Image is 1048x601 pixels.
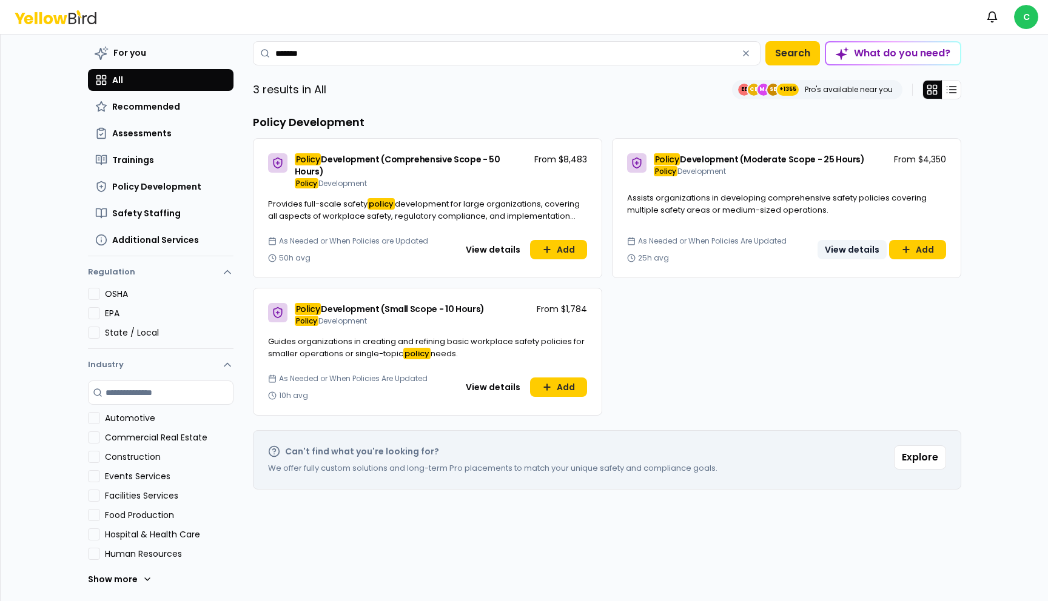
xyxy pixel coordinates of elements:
[105,327,233,339] label: State / Local
[88,96,233,118] button: Recommended
[285,445,439,457] h2: Can't find what you're looking for?
[1014,5,1038,29] span: C
[431,348,458,359] span: needs.
[279,253,311,263] span: 50h avg
[458,240,528,259] button: View details
[88,122,233,144] button: Assessments
[112,154,154,166] span: Trainings
[765,41,820,65] button: Search
[403,348,431,359] mark: policy
[105,431,233,443] label: Commercial Real Estate
[268,336,585,359] span: Guides organizations in creating and refining basic workplace safety policies for smaller operati...
[105,451,233,463] label: Construction
[295,153,500,178] span: Development (Comprehensive Scope - 50 Hours)
[105,490,233,502] label: Facilities Services
[88,349,233,380] button: Industry
[638,236,787,246] span: As Needed or When Policies Are Updated
[88,202,233,224] button: Safety Staffing
[88,229,233,251] button: Additional Services
[112,74,123,86] span: All
[530,240,587,259] button: Add
[627,192,927,216] span: Assists organizations in developing comprehensive safety policies covering multiple safety areas ...
[105,412,233,424] label: Automotive
[279,391,308,400] span: 10h avg
[825,41,961,65] button: What do you need?
[88,288,233,348] div: Regulation
[826,42,960,64] div: What do you need?
[105,470,233,482] label: Events Services
[253,81,326,98] p: 3 results in All
[738,84,750,96] span: EE
[458,377,528,397] button: View details
[779,84,796,96] span: +1355
[105,528,233,540] label: Hospital & Health Care
[105,307,233,319] label: EPA
[638,253,669,263] span: 25h avg
[321,303,484,315] span: Development (Small Scope - 10 Hours)
[112,101,180,113] span: Recommended
[88,149,233,171] button: Trainings
[88,261,233,288] button: Regulation
[279,374,428,384] span: As Needed or When Policies Are Updated
[748,84,760,96] span: CE
[88,567,152,591] button: Show more
[253,114,961,131] h3: Policy Development
[268,198,580,233] span: development for large organizations, covering all aspects of workplace safety, regulatory complia...
[112,181,201,193] span: Policy Development
[112,234,199,246] span: Additional Services
[105,288,233,300] label: OSHA
[318,178,367,188] span: Development
[757,84,770,96] span: MJ
[889,240,946,259] button: Add
[88,380,233,601] div: Industry
[894,153,946,165] p: From $4,350
[654,166,677,176] mark: Policy
[537,303,587,315] p: From $1,784
[894,445,946,470] button: Explore
[534,153,587,165] p: From $8,483
[318,316,367,326] span: Development
[88,176,233,198] button: Policy Development
[279,236,428,246] span: As Needed or When Policies are Updated
[295,178,318,188] mark: Policy
[295,153,321,165] mark: Policy
[105,548,233,560] label: Human Resources
[368,198,395,210] mark: policy
[677,166,726,176] span: Development
[680,153,864,165] span: Development (Moderate Scope - 25 Hours)
[105,509,233,521] label: Food Production
[530,377,587,397] button: Add
[88,69,233,91] button: All
[113,47,146,59] span: For you
[112,127,172,139] span: Assessments
[805,85,893,95] p: Pro's available near you
[818,240,887,259] button: View details
[88,41,233,64] button: For you
[767,84,779,96] span: SE
[654,153,680,165] mark: Policy
[295,316,318,326] mark: Policy
[295,303,321,315] mark: Policy
[112,207,181,219] span: Safety Staffing
[268,198,368,210] span: Provides full-scale safety
[268,462,717,474] p: We offer fully custom solutions and long-term Pro placements to match your unique safety and comp...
